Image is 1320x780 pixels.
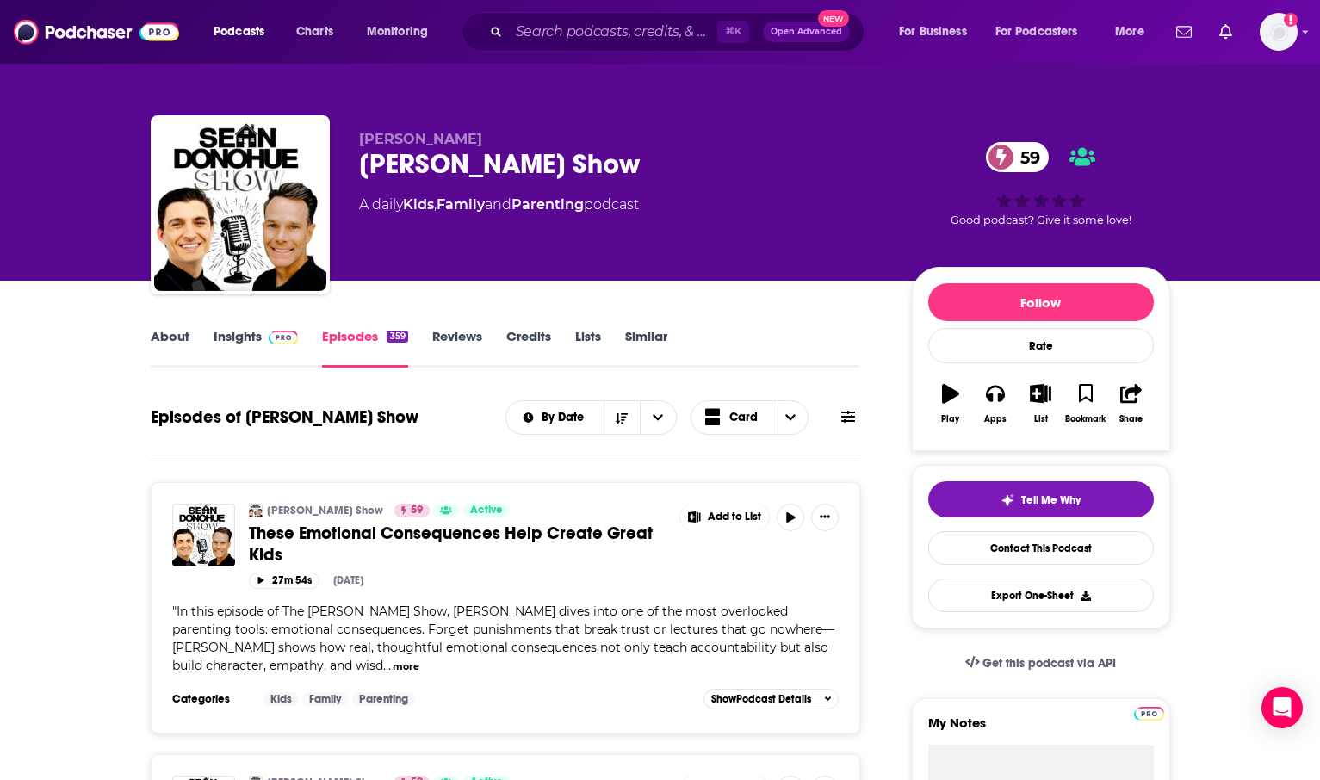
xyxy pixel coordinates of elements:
button: Open AdvancedNew [763,22,850,42]
a: Family [437,196,485,213]
span: and [485,196,511,213]
span: These Emotional Consequences Help Create Great Kids [249,523,653,566]
button: Bookmark [1063,373,1108,435]
span: Card [729,412,758,424]
button: ShowPodcast Details [703,689,840,709]
div: A daily podcast [359,195,639,215]
span: 59 [411,502,423,519]
div: Apps [984,414,1007,424]
div: 59Good podcast? Give it some love! [912,131,1170,238]
img: These Emotional Consequences Help Create Great Kids [172,504,235,566]
label: My Notes [928,715,1154,745]
button: Apps [973,373,1018,435]
a: Episodes359 [322,328,407,368]
div: Search podcasts, credits, & more... [478,12,881,52]
button: Choose View [691,400,809,435]
div: Bookmark [1065,414,1106,424]
button: Share [1108,373,1153,435]
img: tell me why sparkle [1001,493,1014,507]
a: Reviews [432,328,482,368]
button: 27m 54s [249,573,319,589]
a: Get this podcast via API [951,642,1131,684]
button: Show profile menu [1260,13,1298,51]
img: User Profile [1260,13,1298,51]
div: 359 [387,331,407,343]
div: [DATE] [333,574,363,586]
a: Show notifications dropdown [1169,17,1199,46]
span: In this episode of The [PERSON_NAME] Show, [PERSON_NAME] dives into one of the most overlooked pa... [172,604,834,673]
span: Add to List [708,511,761,523]
div: Play [941,414,959,424]
img: Sean Donohue Show [154,119,326,291]
img: Podchaser - Follow, Share and Rate Podcasts [14,15,179,48]
button: open menu [355,18,450,46]
button: tell me why sparkleTell Me Why [928,481,1154,517]
span: ⌘ K [717,21,749,43]
a: Contact This Podcast [928,531,1154,565]
button: Follow [928,283,1154,321]
span: More [1115,20,1144,44]
button: open menu [887,18,988,46]
a: Kids [403,196,434,213]
a: Parenting [511,196,584,213]
button: open menu [640,401,676,434]
span: ... [383,658,391,673]
span: [PERSON_NAME] [359,131,482,147]
a: Pro website [1134,704,1164,721]
h2: Choose List sort [505,400,677,435]
h3: Categories [172,692,250,706]
button: open menu [984,18,1103,46]
span: Charts [296,20,333,44]
span: 59 [1003,142,1049,172]
a: Charts [285,18,344,46]
button: open menu [506,412,604,424]
div: Share [1119,414,1143,424]
a: Show notifications dropdown [1212,17,1239,46]
span: For Podcasters [995,20,1078,44]
button: Show More Button [811,504,839,531]
a: Parenting [352,692,415,706]
button: Sort Direction [604,401,640,434]
img: Podchaser Pro [269,331,299,344]
div: Rate [928,328,1154,363]
button: Show More Button [680,504,770,531]
a: 59 [394,504,430,517]
span: Monitoring [367,20,428,44]
span: " [172,604,834,673]
a: Lists [575,328,601,368]
button: open menu [1103,18,1166,46]
span: Get this podcast via API [982,656,1116,671]
span: By Date [542,412,590,424]
span: Show Podcast Details [711,693,811,705]
a: 59 [986,142,1049,172]
button: more [393,659,419,674]
span: New [818,10,849,27]
a: Similar [625,328,667,368]
span: Logged in as shcarlos [1260,13,1298,51]
a: Family [302,692,348,706]
img: Sean Donohue Show [249,504,263,517]
a: Active [463,504,510,517]
input: Search podcasts, credits, & more... [509,18,717,46]
span: , [434,196,437,213]
h1: Episodes of [PERSON_NAME] Show [151,406,418,428]
a: These Emotional Consequences Help Create Great Kids [249,523,667,566]
a: Credits [506,328,551,368]
button: open menu [201,18,287,46]
span: Active [470,502,503,519]
span: Good podcast? Give it some love! [951,214,1131,226]
span: For Business [899,20,967,44]
svg: Add a profile image [1284,13,1298,27]
span: Podcasts [214,20,264,44]
div: Open Intercom Messenger [1261,687,1303,728]
a: Kids [263,692,299,706]
span: Tell Me Why [1021,493,1081,507]
span: Open Advanced [771,28,842,36]
a: About [151,328,189,368]
a: [PERSON_NAME] Show [267,504,383,517]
